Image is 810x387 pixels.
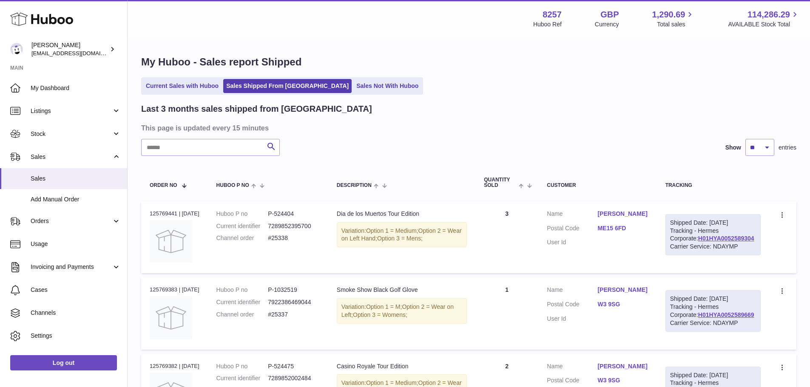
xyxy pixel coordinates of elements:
dd: 7922386469044 [268,298,320,306]
dt: Channel order [216,234,268,242]
a: [PERSON_NAME] [597,362,648,370]
span: Sales [31,175,121,183]
h2: Last 3 months sales shipped from [GEOGRAPHIC_DATA] [141,103,372,115]
dt: Postal Code [547,300,597,311]
td: 1 [475,277,538,349]
span: Option 1 = Medium; [366,379,418,386]
span: Option 1 = Medium; [366,227,418,234]
h1: My Huboo - Sales report Shipped [141,55,796,69]
span: Settings [31,332,121,340]
label: Show [725,144,741,152]
a: Sales Shipped From [GEOGRAPHIC_DATA] [223,79,352,93]
span: Channels [31,309,121,317]
h3: This page is updated every 15 minutes [141,123,794,133]
dd: P-524475 [268,362,320,370]
span: Total sales [657,20,695,28]
div: Carrier Service: NDAYMP [670,319,756,327]
span: entries [779,144,796,152]
span: Orders [31,217,112,225]
div: Tracking - Hermes Corporate: [665,290,761,332]
span: Cases [31,286,121,294]
img: internalAdmin-8257@internal.huboo.com [10,43,23,56]
dd: P-524404 [268,210,320,218]
span: Description [337,183,372,188]
span: [EMAIL_ADDRESS][DOMAIN_NAME] [31,50,125,56]
dt: Name [547,210,597,220]
span: Option 3 = Womens; [353,311,407,318]
span: 1,290.69 [652,9,685,20]
div: Smoke Show Black Golf Glove [337,286,467,294]
dt: Huboo P no [216,210,268,218]
dt: Postal Code [547,224,597,234]
a: Sales Not With Huboo [353,79,421,93]
dt: Huboo P no [216,286,268,294]
div: Shipped Date: [DATE] [670,371,756,379]
a: W3 9SG [597,300,648,308]
div: [PERSON_NAME] [31,41,108,57]
div: Variation: [337,222,467,248]
span: Option 2 = Wear on Left Hand; [341,227,462,242]
a: [PERSON_NAME] [597,286,648,294]
div: Customer [547,183,648,188]
span: Option 1 = M; [366,303,402,310]
a: H01HYA0052589669 [698,311,754,318]
dt: Huboo P no [216,362,268,370]
img: no-photo.jpg [150,297,192,339]
span: 114,286.29 [747,9,790,20]
a: Log out [10,355,117,370]
strong: 8257 [543,9,562,20]
a: Current Sales with Huboo [143,79,222,93]
dt: User Id [547,238,597,246]
strong: GBP [600,9,619,20]
a: [PERSON_NAME] [597,210,648,218]
div: Casino Royale Tour Edition [337,362,467,370]
span: AVAILABLE Stock Total [728,20,800,28]
span: Option 2 = Wear on Left; [341,303,454,318]
dd: #25337 [268,311,320,319]
div: Currency [595,20,619,28]
div: Variation: [337,298,467,324]
span: Listings [31,107,112,115]
span: Sales [31,153,112,161]
a: W3 9SG [597,376,648,384]
a: H01HYA0052589304 [698,235,754,242]
div: Carrier Service: NDAYMP [670,243,756,251]
a: ME15 6FD [597,224,648,232]
span: Quantity Sold [484,177,517,188]
td: 3 [475,201,538,273]
div: Shipped Date: [DATE] [670,219,756,227]
span: Add Manual Order [31,195,121,203]
dd: #25338 [268,234,320,242]
a: 114,286.29 AVAILABLE Stock Total [728,9,800,28]
span: Usage [31,240,121,248]
div: 125769382 | [DATE] [150,362,199,370]
span: My Dashboard [31,84,121,92]
dt: Current identifier [216,298,268,306]
div: Shipped Date: [DATE] [670,295,756,303]
span: Order No [150,183,177,188]
dd: 7289852395700 [268,222,320,230]
div: Dia de los Muertos Tour Edition [337,210,467,218]
img: no-photo.jpg [150,220,192,263]
dt: Name [547,286,597,296]
div: 125769383 | [DATE] [150,286,199,294]
span: Option 3 = Mens; [377,235,423,242]
div: Tracking [665,183,761,188]
span: Stock [31,130,112,138]
dt: Name [547,362,597,373]
dt: Current identifier [216,222,268,230]
dt: User Id [547,315,597,323]
dt: Postal Code [547,376,597,387]
div: Huboo Ref [533,20,562,28]
div: 125769441 | [DATE] [150,210,199,218]
dt: Current identifier [216,374,268,382]
span: Invoicing and Payments [31,263,112,271]
div: Tracking - Hermes Corporate: [665,214,761,256]
span: Huboo P no [216,183,249,188]
a: 1,290.69 Total sales [652,9,695,28]
dt: Channel order [216,311,268,319]
dd: 7289852002484 [268,374,320,382]
dd: P-1032519 [268,286,320,294]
